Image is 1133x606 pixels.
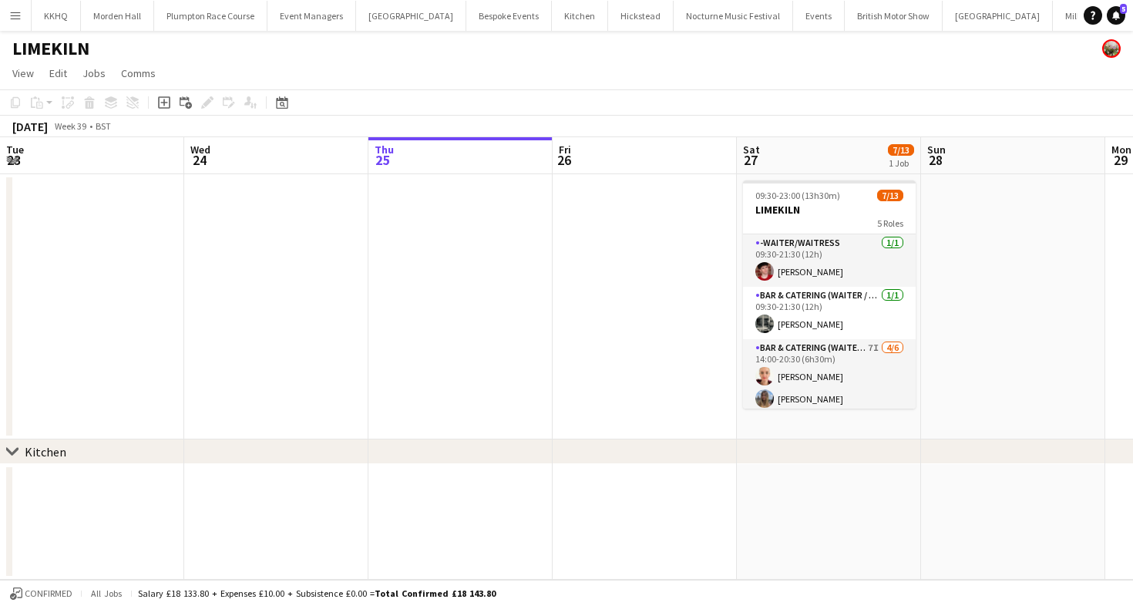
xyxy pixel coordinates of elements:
span: Week 39 [51,120,89,132]
div: BST [96,120,111,132]
span: 24 [188,151,210,169]
span: Edit [49,66,67,80]
span: Total Confirmed £18 143.80 [375,587,496,599]
span: 5 [1120,4,1127,14]
button: Hickstead [608,1,674,31]
span: Comms [121,66,156,80]
span: 7/13 [888,144,914,156]
h1: LIMEKILN [12,37,89,60]
span: Jobs [82,66,106,80]
span: View [12,66,34,80]
div: Salary £18 133.80 + Expenses £10.00 + Subsistence £0.00 = [138,587,496,599]
button: Kitchen [552,1,608,31]
span: Fri [559,143,571,157]
span: Tue [6,143,24,157]
app-card-role: Bar & Catering (Waiter / waitress)1/109:30-21:30 (12h)[PERSON_NAME] [743,287,916,339]
a: 5 [1107,6,1125,25]
div: [DATE] [12,119,48,134]
span: Sat [743,143,760,157]
button: [GEOGRAPHIC_DATA] [356,1,466,31]
span: Mon [1111,143,1131,157]
button: Nocturne Music Festival [674,1,793,31]
span: 26 [556,151,571,169]
div: 1 Job [889,157,913,169]
a: Jobs [76,63,112,83]
span: 23 [4,151,24,169]
span: Sun [927,143,946,157]
span: 09:30-23:00 (13h30m) [755,190,840,201]
app-user-avatar: Staffing Manager [1102,39,1121,58]
button: Confirmed [8,585,75,602]
app-card-role: Bar & Catering (Waiter / waitress)7I4/614:00-20:30 (6h30m)[PERSON_NAME][PERSON_NAME] [743,339,916,503]
span: 29 [1109,151,1131,169]
button: Bespoke Events [466,1,552,31]
span: 5 Roles [877,217,903,229]
div: Kitchen [25,444,66,460]
span: Thu [375,143,394,157]
button: [GEOGRAPHIC_DATA] [943,1,1053,31]
span: Confirmed [25,588,72,599]
app-card-role: -Waiter/Waitress1/109:30-21:30 (12h)[PERSON_NAME] [743,234,916,287]
span: 28 [925,151,946,169]
span: 27 [741,151,760,169]
button: British Motor Show [845,1,943,31]
span: 25 [372,151,394,169]
button: Morden Hall [81,1,154,31]
a: View [6,63,40,83]
app-job-card: 09:30-23:00 (13h30m)7/13LIMEKILN5 Roles-Waiter/Waitress1/109:30-21:30 (12h)[PERSON_NAME]Bar & Cat... [743,180,916,409]
button: KKHQ [32,1,81,31]
span: 7/13 [877,190,903,201]
button: Events [793,1,845,31]
a: Comms [115,63,162,83]
button: Event Managers [267,1,356,31]
span: All jobs [88,587,125,599]
span: Wed [190,143,210,157]
a: Edit [43,63,73,83]
button: Plumpton Race Course [154,1,267,31]
h3: LIMEKILN [743,203,916,217]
